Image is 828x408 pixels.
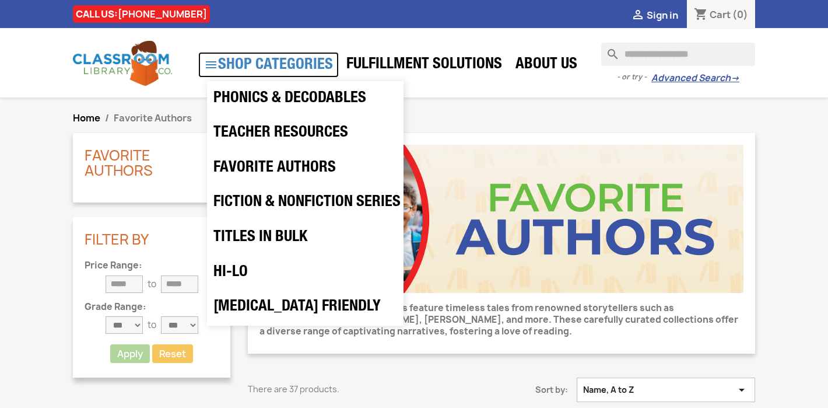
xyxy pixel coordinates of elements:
p: Our Favorite Authors collections feature timeless tales from renowned storytellers such as [PERSO... [259,302,743,337]
i:  [735,384,749,396]
p: to [148,278,156,290]
i:  [204,58,218,72]
a: [MEDICAL_DATA] Friendly [208,290,403,325]
p: Price Range: [85,261,219,271]
a: About Us [510,54,583,77]
a: Titles in Bulk [208,221,403,256]
input: Search [601,43,755,66]
a: SHOP CATEGORIES [198,52,339,78]
a: Advanced Search→ [651,72,739,84]
span: - or try - [617,71,651,83]
img: CLC_Favorite_Authors.jpg [259,145,743,293]
a:  Sign in [631,9,678,22]
a: Favorite Authors [208,151,403,186]
img: Classroom Library Company [73,41,172,86]
a: Phonics & Decodables [208,82,403,117]
a: Favorite Authors [85,145,153,180]
span: Cart [710,8,731,21]
a: Fiction & Nonfiction Series [208,186,403,221]
i:  [631,9,645,23]
button: Sort by selection [577,378,755,402]
i: shopping_cart [694,8,708,22]
a: Hi-Lo [208,256,403,291]
a: Home [73,111,100,124]
i: search [601,43,615,57]
a: Fulfillment Solutions [341,54,508,77]
div: CALL US: [73,5,210,23]
span: (0) [732,8,748,21]
span: Favorite Authors [114,111,192,124]
p: Filter By [85,232,219,247]
a: Teacher Resources [208,116,403,151]
span: → [731,72,739,84]
p: to [148,319,156,331]
span: Sort by: [466,384,577,396]
a: Reset [152,344,193,363]
a: [PHONE_NUMBER] [118,8,207,20]
p: Grade Range: [85,302,219,312]
button: Apply [110,344,150,363]
p: There are 37 products. [248,383,449,395]
span: Sign in [647,9,678,22]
